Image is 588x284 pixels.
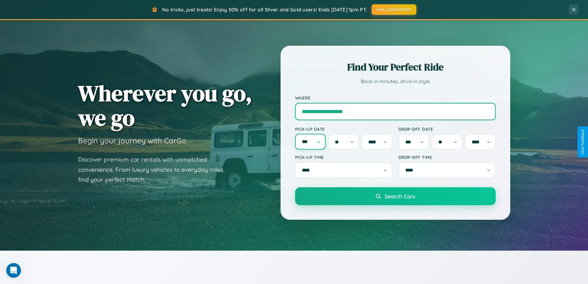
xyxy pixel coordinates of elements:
[78,155,232,185] p: Discover premium car rentals with unmatched convenience. From luxury vehicles to everyday rides, ...
[295,155,392,160] label: Pick-up Time
[162,6,367,13] span: No tricks, just treats! Enjoy 30% off for all Silver and Gold users! Ends [DATE] 1pm PT.
[295,77,496,86] p: Book in minutes, drive in style
[398,126,496,132] label: Drop-off Date
[581,129,585,155] div: Give Feedback
[372,4,416,15] button: HALLOWEEN30
[295,187,496,205] button: Search Cars
[78,136,186,145] h3: Begin your journey with CarGo
[295,126,392,132] label: Pick-up Date
[385,193,415,200] span: Search Cars
[6,263,21,278] iframe: Intercom live chat
[295,60,496,74] h2: Find Your Perfect Ride
[398,155,496,160] label: Drop-off Time
[295,95,496,100] label: Where
[78,81,252,130] h1: Wherever you go, we go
